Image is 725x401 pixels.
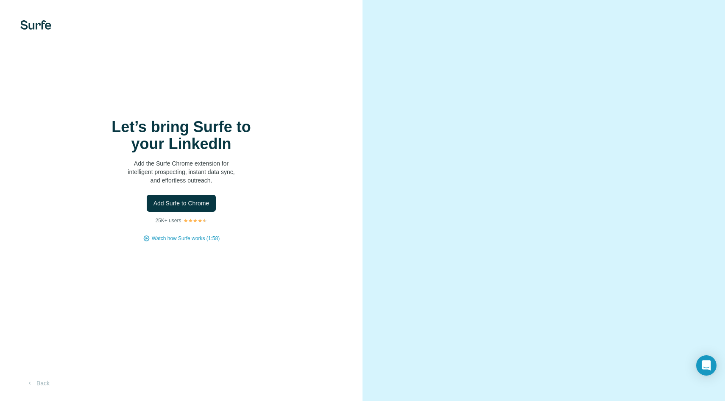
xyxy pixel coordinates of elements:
[183,218,207,223] img: Rating Stars
[20,20,51,30] img: Surfe's logo
[97,119,266,152] h1: Let’s bring Surfe to your LinkedIn
[97,159,266,185] p: Add the Surfe Chrome extension for intelligent prospecting, instant data sync, and effortless out...
[152,235,220,242] button: Watch how Surfe works (1:58)
[153,199,209,207] span: Add Surfe to Chrome
[147,195,216,212] button: Add Surfe to Chrome
[155,217,181,224] p: 25K+ users
[696,355,717,376] div: Open Intercom Messenger
[20,376,56,391] button: Back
